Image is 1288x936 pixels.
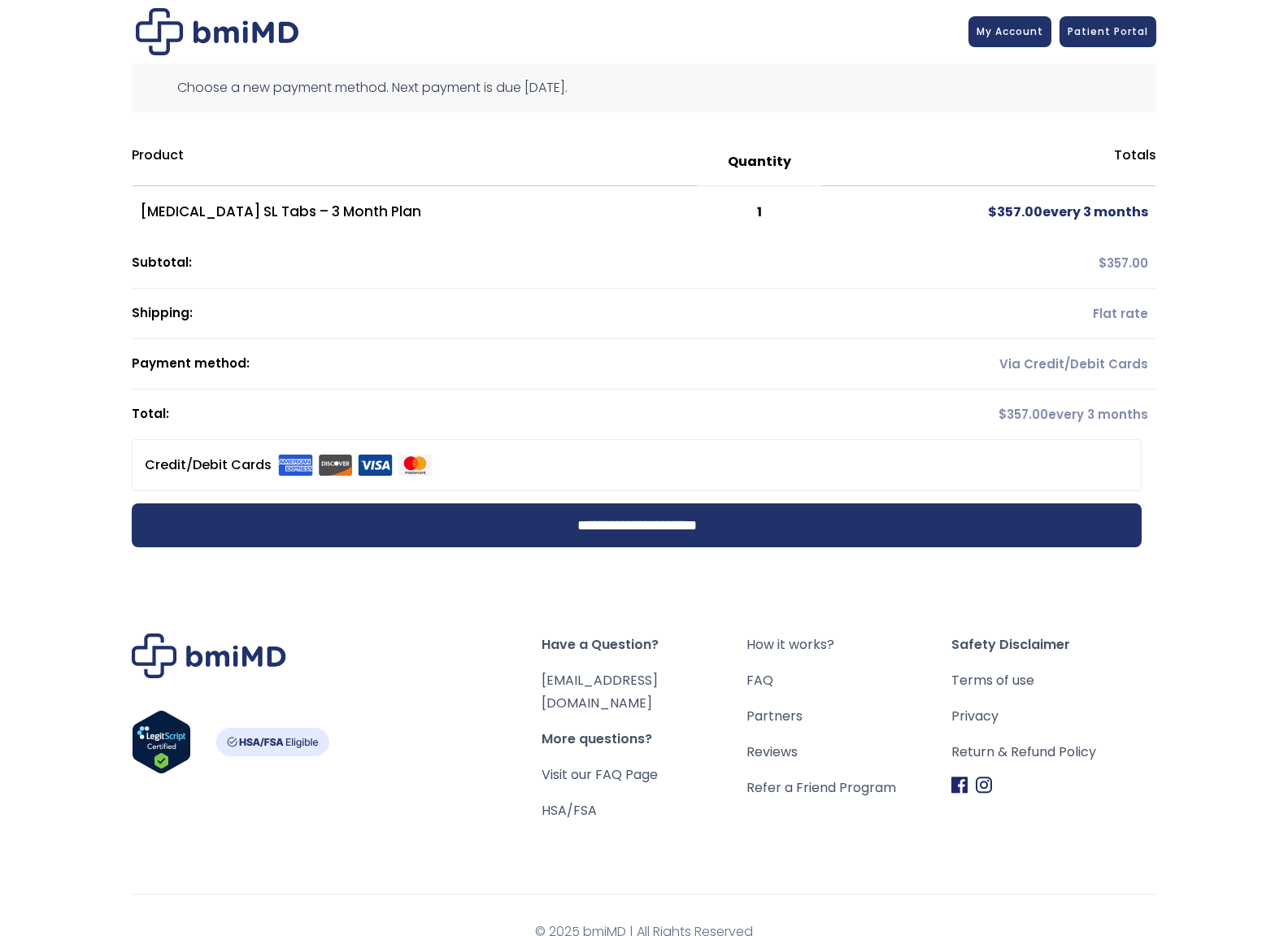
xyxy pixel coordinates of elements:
[977,24,1043,38] span: My Account
[821,138,1156,186] th: Totals
[698,138,821,186] th: Quantity
[999,406,1048,423] span: 357.00
[358,455,393,476] img: Visa
[145,452,433,478] label: Credit/Debit Cards
[951,633,1156,656] span: Safety Disclaimer
[542,728,746,751] span: More questions?
[988,202,997,221] span: $
[746,741,951,764] a: Reviews
[1068,24,1148,38] span: Patient Portal
[746,669,951,692] a: FAQ
[318,455,353,476] img: Discover
[398,455,433,476] img: Mastercard
[821,339,1156,390] td: Via Credit/Debit Cards
[698,186,821,238] td: 1
[542,633,746,656] span: Have a Question?
[132,238,821,289] th: Subtotal:
[968,16,1051,47] a: My Account
[999,406,1007,423] span: $
[278,455,313,476] img: Amex
[1099,255,1107,272] span: $
[132,710,191,781] a: Verify LegitScript Approval for www.bmimd.com
[951,777,968,794] img: Facebook
[132,710,191,774] img: Verify Approval for www.bmimd.com
[1099,255,1148,272] span: 357.00
[746,705,951,728] a: Partners
[215,728,329,756] img: HSA-FSA
[132,289,821,339] th: Shipping:
[132,186,698,238] td: [MEDICAL_DATA] SL Tabs – 3 Month Plan
[951,705,1156,728] a: Privacy
[132,339,821,390] th: Payment method:
[136,8,298,55] img: Checkout
[542,671,658,712] a: [EMAIL_ADDRESS][DOMAIN_NAME]
[821,390,1156,439] td: every 3 months
[821,186,1156,238] td: every 3 months
[132,390,821,439] th: Total:
[821,289,1156,339] td: Flat rate
[746,633,951,656] a: How it works?
[542,765,658,784] a: Visit our FAQ Page
[132,63,1156,112] div: Choose a new payment method. Next payment is due [DATE].
[988,202,1042,221] span: 357.00
[542,801,597,820] a: HSA/FSA
[132,633,286,678] img: Brand Logo
[951,741,1156,764] a: Return & Refund Policy
[951,669,1156,692] a: Terms of use
[1060,16,1156,47] a: Patient Portal
[976,777,992,794] img: Instagram
[746,777,951,799] a: Refer a Friend Program
[132,138,698,186] th: Product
